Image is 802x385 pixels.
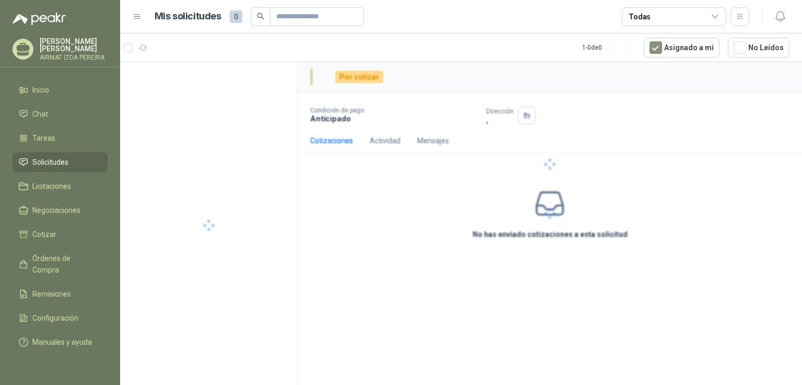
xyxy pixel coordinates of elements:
a: Remisiones [13,284,108,304]
span: Remisiones [32,288,71,300]
span: Negociaciones [32,205,80,216]
h1: Mis solicitudes [155,9,221,24]
a: Cotizar [13,224,108,244]
button: Asignado a mi [644,38,720,58]
a: Chat [13,104,108,124]
p: [PERSON_NAME] [PERSON_NAME] [40,38,108,52]
span: Inicio [32,84,49,96]
a: Inicio [13,80,108,100]
span: Solicitudes [32,156,68,168]
a: Tareas [13,128,108,148]
img: Logo peakr [13,13,66,25]
a: Configuración [13,308,108,328]
div: 1 - 0 de 0 [582,39,635,56]
a: Manuales y ayuda [13,332,108,352]
p: AIRMAT LTDA PEREIRA [40,54,108,61]
a: Órdenes de Compra [13,248,108,280]
div: Todas [629,11,651,22]
span: search [257,13,264,20]
a: Negociaciones [13,200,108,220]
span: Chat [32,108,48,120]
a: Solicitudes [13,152,108,172]
span: Licitaciones [32,180,71,192]
span: 0 [230,10,242,23]
span: Órdenes de Compra [32,253,98,276]
span: Tareas [32,132,55,144]
button: No Leídos [728,38,789,58]
span: Cotizar [32,229,56,240]
span: Configuración [32,312,78,324]
span: Manuales y ayuda [32,336,92,348]
a: Licitaciones [13,176,108,196]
